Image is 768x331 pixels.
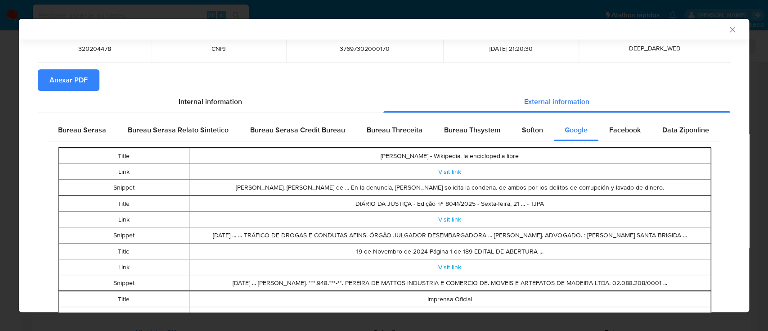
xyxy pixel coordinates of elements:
[179,96,242,107] span: Internal information
[162,45,275,53] span: CNPJ
[58,196,189,212] td: Title
[58,291,189,307] td: Title
[438,263,461,272] a: Visit link
[522,125,543,135] span: Softon
[250,125,345,135] span: Bureau Serasa Credit Bureau
[58,212,189,227] td: Link
[189,227,710,243] td: [DATE] ... ... TRÁFICO DE DROGAS E CONDUTAS AFINS. ÓRGÃO JULGADOR DESEMBARGADORA ... [PERSON_NAME...
[565,125,588,135] span: Google
[58,227,189,243] td: Snippet
[58,164,189,180] td: Link
[58,307,189,323] td: Link
[58,259,189,275] td: Link
[438,310,461,319] a: Visit link
[454,45,568,53] span: [DATE] 21:20:30
[189,196,710,212] td: DIÁRIO DA JUSTIÇA - Edição nº 8041/2025 - Sexta-feira, 21 ... - TJPA
[189,244,710,259] td: 19 de Novembro de 2024 Página 1 de 189 EDITAL DE ABERTURA ...
[297,45,432,53] span: 37697302000170
[58,125,106,135] span: Bureau Serasa
[58,244,189,259] td: Title
[728,25,736,33] button: Fechar a janela
[367,125,422,135] span: Bureau Threceita
[38,69,99,91] button: Anexar PDF
[444,125,500,135] span: Bureau Thsystem
[189,275,710,291] td: [DATE] ... [PERSON_NAME]. ***.948.***-**. PEREIRA DE MATTOS INDUSTRIA E COMERCIO DE. MOVEIS E ART...
[662,125,709,135] span: Data Ziponline
[438,167,461,176] a: Visit link
[49,45,141,53] span: 320204478
[438,215,461,224] a: Visit link
[38,91,730,113] div: Detailed info
[189,291,710,307] td: Imprensa Oficial
[49,70,88,90] span: Anexar PDF
[128,125,229,135] span: Bureau Serasa Relato Sintetico
[58,148,189,164] td: Title
[47,119,721,141] div: Detailed external info
[19,19,749,312] div: closure-recommendation-modal
[58,180,189,195] td: Snippet
[189,148,710,164] td: [PERSON_NAME] - Wikipedia, la enciclopedia libre
[524,96,589,107] span: External information
[189,180,710,195] td: [PERSON_NAME]. [PERSON_NAME] de ... En la denuncia, [PERSON_NAME] solicita la condena. de ambos p...
[609,125,641,135] span: Facebook
[629,44,680,53] span: DEEP_DARK_WEB
[58,275,189,291] td: Snippet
